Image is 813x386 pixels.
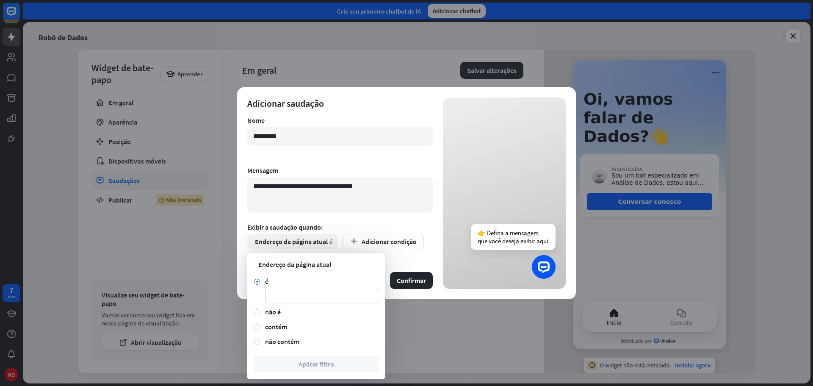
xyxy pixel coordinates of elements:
[247,97,324,109] font: Adicionar saudação
[390,272,433,289] button: Confirmar
[254,356,378,372] button: Aplicar filtro
[265,277,268,286] font: é
[265,337,299,346] font: não contém
[329,237,333,246] font: é
[299,360,334,368] font: Aplicar filtro
[478,229,548,245] font: 👉 Defina a mensagem que você deseja exibir aqui
[7,3,32,29] button: Abra o widget de bate-papo do LiveChat
[247,116,265,125] font: Nome
[362,237,417,246] font: Adicionar condição
[265,308,281,316] font: não é
[265,322,287,331] font: contém
[247,166,278,175] font: Mensagem
[247,223,323,231] font: Exibir a saudação quando:
[342,234,424,249] button: Adicionar condição
[397,276,426,285] font: Confirmar
[258,260,331,269] font: Endereço da página atual
[255,237,328,246] font: Endereço da página atual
